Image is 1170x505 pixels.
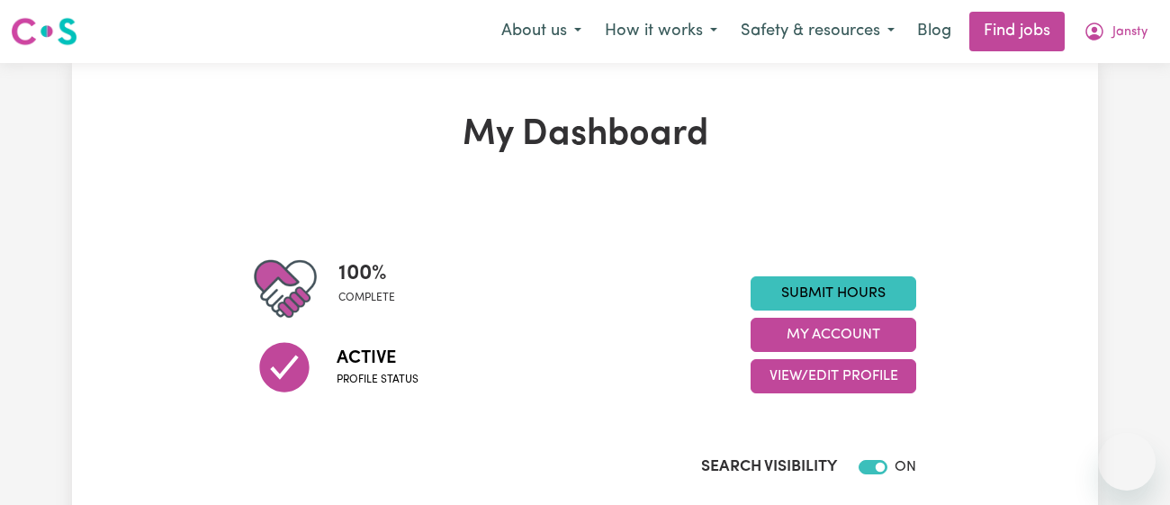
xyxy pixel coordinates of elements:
[254,113,916,157] h1: My Dashboard
[337,372,418,388] span: Profile status
[729,13,906,50] button: Safety & resources
[338,257,409,320] div: Profile completeness: 100%
[593,13,729,50] button: How it works
[11,11,77,52] a: Careseekers logo
[895,460,916,474] span: ON
[1098,433,1156,491] iframe: Button to launch messaging window
[1112,23,1147,42] span: Jansty
[1072,13,1159,50] button: My Account
[338,257,395,290] span: 100 %
[969,12,1065,51] a: Find jobs
[701,455,837,479] label: Search Visibility
[490,13,593,50] button: About us
[751,276,916,311] a: Submit Hours
[11,15,77,48] img: Careseekers logo
[751,318,916,352] button: My Account
[337,345,418,372] span: Active
[751,359,916,393] button: View/Edit Profile
[338,290,395,306] span: complete
[906,12,962,51] a: Blog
